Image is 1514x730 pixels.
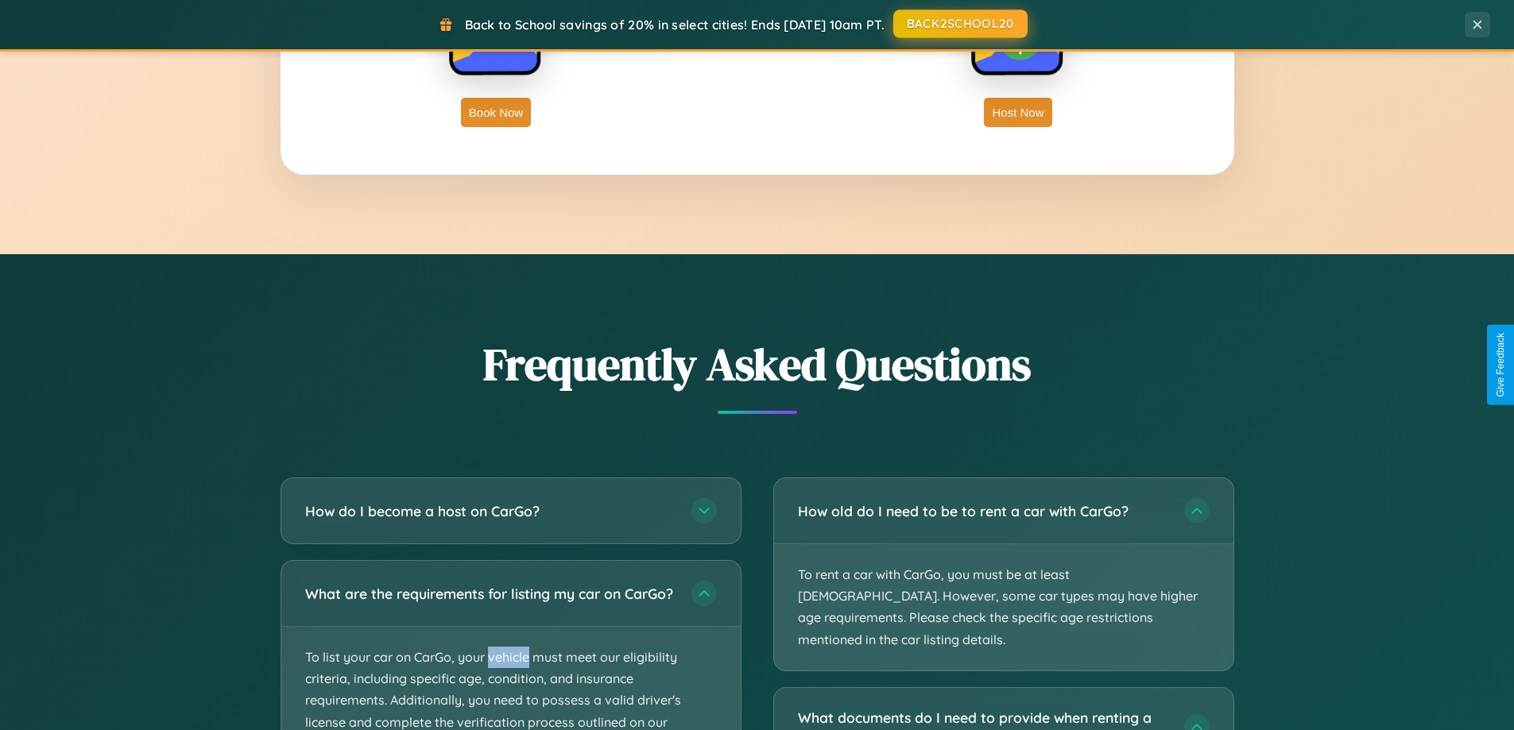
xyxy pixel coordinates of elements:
h3: What are the requirements for listing my car on CarGo? [305,584,676,604]
button: BACK2SCHOOL20 [893,10,1028,38]
h3: How old do I need to be to rent a car with CarGo? [798,501,1168,521]
button: Book Now [461,98,531,127]
h3: How do I become a host on CarGo? [305,501,676,521]
p: To rent a car with CarGo, you must be at least [DEMOGRAPHIC_DATA]. However, some car types may ha... [774,544,1233,670]
button: Host Now [984,98,1051,127]
h2: Frequently Asked Questions [281,334,1234,395]
span: Back to School savings of 20% in select cities! Ends [DATE] 10am PT. [465,17,885,33]
div: Give Feedback [1495,333,1506,397]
